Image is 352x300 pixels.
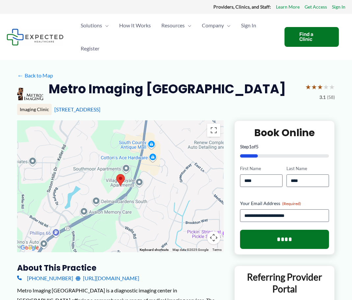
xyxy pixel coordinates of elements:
span: Sign In [241,14,256,37]
h3: About this practice [17,263,224,273]
span: Menu Toggle [102,14,109,37]
span: Register [81,37,99,60]
span: 1 [249,144,252,149]
span: ★ [323,81,329,93]
h2: Metro Imaging [GEOGRAPHIC_DATA] [49,81,286,97]
a: Learn More [276,3,300,11]
a: Sign In [332,3,345,11]
a: [STREET_ADDRESS] [54,106,100,112]
nav: Primary Site Navigation [75,14,278,60]
strong: Providers, Clinics, and Staff: [213,4,271,10]
span: Resources [161,14,185,37]
button: Map camera controls [207,231,220,244]
span: ← [17,72,23,78]
span: Solutions [81,14,102,37]
span: How It Works [119,14,151,37]
span: 5 [256,144,258,149]
span: ★ [305,81,311,93]
div: Imaging Clinic [17,104,52,115]
label: First Name [240,165,283,172]
button: Toggle fullscreen view [207,124,220,137]
label: Your Email Address [240,200,329,207]
a: [PHONE_NUMBER] [17,273,73,283]
h2: Book Online [240,126,329,139]
img: Expected Healthcare Logo - side, dark font, small [7,29,64,45]
p: Step of [240,144,329,149]
p: Referring Provider Portal [240,271,329,295]
span: Menu Toggle [224,14,230,37]
a: Register [75,37,105,60]
span: (Required) [282,201,301,206]
span: ★ [311,81,317,93]
span: (58) [327,93,335,102]
a: ←Back to Map [17,71,53,80]
a: ResourcesMenu Toggle [156,14,197,37]
a: Sign In [236,14,261,37]
a: Open this area in Google Maps (opens a new window) [19,244,41,252]
a: Terms (opens in new tab) [212,248,222,252]
span: ★ [329,81,335,93]
span: 3.1 [319,93,326,102]
span: Company [202,14,224,37]
span: ★ [317,81,323,93]
a: Find a Clinic [284,27,339,47]
a: Get Access [305,3,327,11]
a: [URL][DOMAIN_NAME] [76,273,139,283]
button: Keyboard shortcuts [140,248,169,252]
a: SolutionsMenu Toggle [75,14,114,37]
img: Google [19,244,41,252]
span: Map data ©2025 Google [173,248,208,252]
span: Menu Toggle [185,14,191,37]
a: How It Works [114,14,156,37]
a: CompanyMenu Toggle [197,14,236,37]
label: Last Name [286,165,329,172]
